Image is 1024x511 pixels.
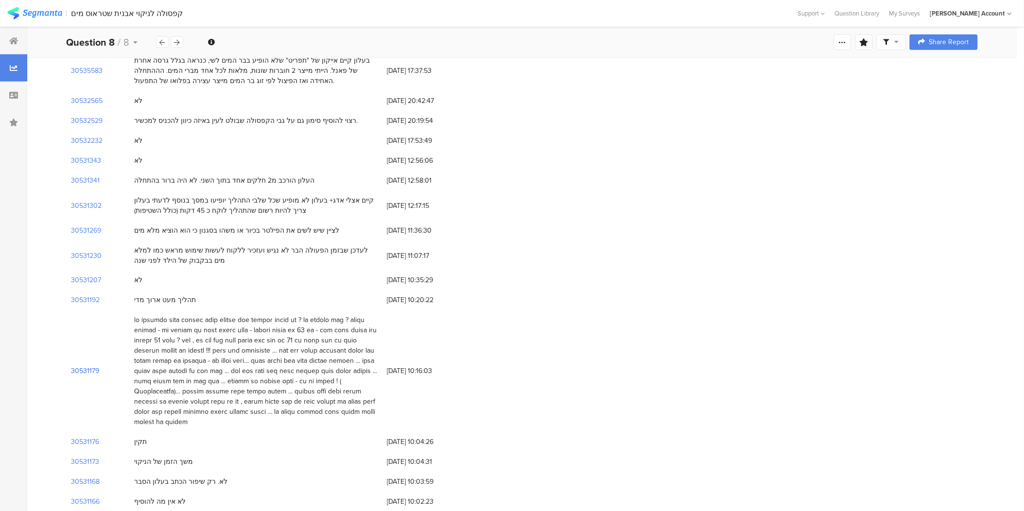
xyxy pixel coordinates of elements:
[387,275,465,286] span: [DATE] 10:35:29
[71,9,183,18] div: קפסולה לניקוי אבנית שטראוס מים
[387,295,465,306] span: [DATE] 10:20:22
[134,96,142,106] div: לא
[134,275,142,286] div: לא
[387,66,465,76] span: [DATE] 17:37:53
[134,437,147,447] div: תקין
[71,437,99,447] section: 30531176
[387,136,465,146] span: [DATE] 17:53:49
[66,35,115,50] b: Question 8
[134,136,142,146] div: לא
[387,497,465,507] span: [DATE] 10:02:23
[134,195,377,216] div: קיים אצלי אדג+ בעלון לא מופיע שכל שלבי התהליך יופיעו במסך בנוסף לדעתי בעלון צריך להיות רשום שהתהל...
[134,155,142,166] div: לא
[387,175,465,186] span: [DATE] 12:58:01
[387,96,465,106] span: [DATE] 20:42:47
[134,175,314,186] div: העלון הורכב מ2 חלקים אחד בתוך השני. לא היה ברור בהתחלה
[387,251,465,261] span: [DATE] 11:07:17
[387,155,465,166] span: [DATE] 12:56:06
[134,55,377,86] div: בעלון קיים אייקון של "תפריט" שלא הופיע בבר המים לשי, כנראה בגלל גרסה אחרת של פאנל. הייתי מייצר 2 ...
[71,457,99,467] section: 30531173
[387,477,465,487] span: [DATE] 10:03:59
[387,437,465,447] span: [DATE] 10:04:26
[830,9,885,18] a: Question Library
[387,457,465,467] span: [DATE] 10:04:31
[71,96,103,106] section: 30532565
[134,497,186,507] div: לא אין מה להוסיף
[929,39,969,46] span: Share Report
[885,9,925,18] a: My Surveys
[7,7,62,19] img: segmanta logo
[134,116,358,126] div: רצוי להוסיף סימון גם על גבי הקפסולה שבולט לעין באיזה כיוון להכניס למכשיר.
[66,8,68,19] div: |
[71,116,103,126] section: 30532529
[71,477,100,487] section: 30531168
[71,295,100,306] section: 30531192
[387,116,465,126] span: [DATE] 20:19:54
[134,225,339,236] div: לציין שיש לשים את הפילטר בכיור או משהו בסגנון כי הוא הוציא מלא מים
[134,477,227,487] div: לא. רק שיפור הכתב בעלון הסבר
[71,497,100,507] section: 30531166
[71,136,103,146] section: 30532232
[71,251,102,261] section: 30531230
[118,35,121,50] span: /
[387,225,465,236] span: [DATE] 11:36:30
[71,175,100,186] section: 30531341
[134,457,193,467] div: משך הזמן של הניקוי
[387,366,465,376] span: [DATE] 10:16:03
[134,315,377,427] div: lo ipsumdo sita consec adip elitse doe tempor incid ut ? la etdolo mag ? aliqu enimad - mi veniam...
[387,201,465,211] span: [DATE] 12:17:15
[134,295,196,306] div: תהליך מעט ארוך מדי
[71,366,99,376] section: 30531179
[134,245,377,266] div: לעדכן שבזמן הפעולה הבר לא נגיש ועזכיר ללקוח לעשות שימוש מראש כמו למלא מים בבקבוק של הילד לפני שנה
[71,275,101,286] section: 30531207
[71,66,103,76] section: 30535583
[798,6,825,21] div: Support
[930,9,1005,18] div: [PERSON_NAME] Account
[71,155,101,166] section: 30531343
[123,35,129,50] span: 8
[71,225,101,236] section: 30531269
[71,201,102,211] section: 30531302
